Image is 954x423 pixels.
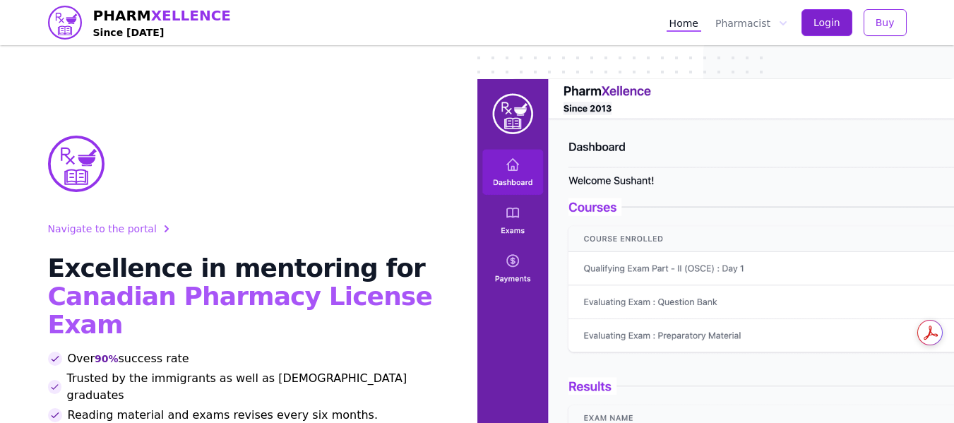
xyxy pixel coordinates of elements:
[48,136,105,192] img: PharmXellence Logo
[712,13,790,32] button: Pharmacist
[864,9,907,36] button: Buy
[48,222,157,236] span: Navigate to the portal
[48,254,425,282] span: Excellence in mentoring for
[667,13,701,32] a: Home
[801,9,852,36] button: Login
[876,16,895,30] span: Buy
[95,352,119,366] span: 90%
[93,25,232,40] h4: Since [DATE]
[68,350,189,367] span: Over success rate
[48,282,432,339] span: Canadian Pharmacy License Exam
[151,7,231,24] span: XELLENCE
[813,16,840,30] span: Login
[67,370,443,404] span: Trusted by the immigrants as well as [DEMOGRAPHIC_DATA] graduates
[48,6,82,40] img: PharmXellence logo
[93,6,232,25] span: PHARM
